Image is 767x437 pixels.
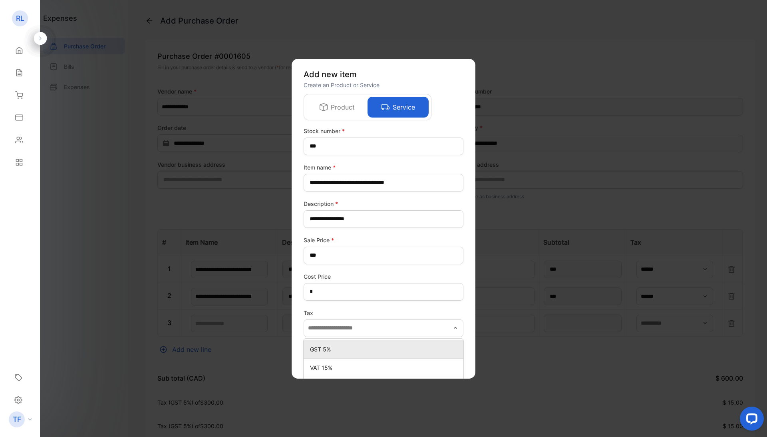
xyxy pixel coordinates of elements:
[13,414,21,425] p: TF
[304,309,463,317] label: Tax
[331,102,355,112] p: Product
[304,163,463,172] label: Item name
[304,68,463,80] p: Add new item
[304,272,463,281] label: Cost Price
[733,403,767,437] iframe: LiveChat chat widget
[393,102,415,112] p: Service
[310,345,460,353] p: GST 5%
[304,200,463,208] label: Description
[304,127,463,135] label: Stock number
[16,13,24,24] p: RL
[310,363,460,372] p: VAT 15%
[304,82,380,88] span: Create an Product or Service
[304,236,463,244] label: Sale Price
